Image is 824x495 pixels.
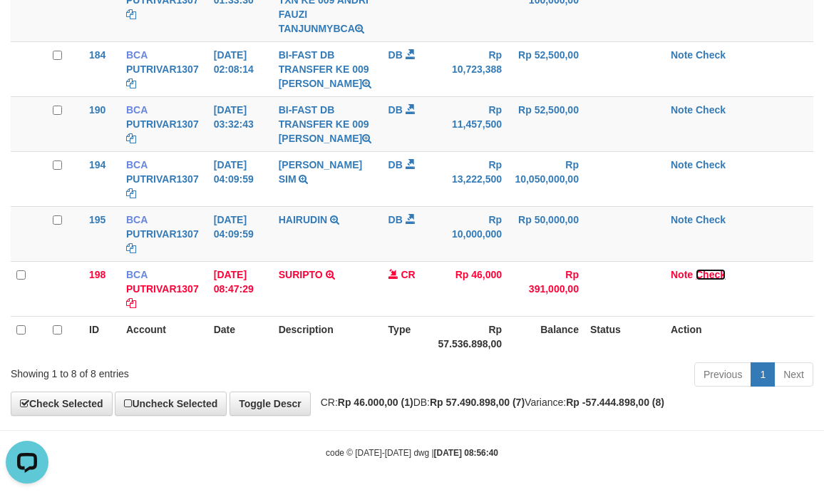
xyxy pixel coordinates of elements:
[208,96,273,151] td: [DATE] 03:32:43
[126,133,136,144] a: Copy PUTRIVAR1307 to clipboard
[126,49,148,61] span: BCA
[126,104,148,116] span: BCA
[665,316,813,357] th: Action
[208,151,273,206] td: [DATE] 04:09:59
[774,362,813,387] a: Next
[433,206,508,261] td: Rp 10,000,000
[89,104,105,116] span: 190
[126,214,148,225] span: BCA
[89,49,105,61] span: 184
[433,41,508,96] td: Rp 10,723,388
[433,151,508,206] td: Rp 13,222,500
[89,269,105,280] span: 198
[433,261,508,316] td: Rp 46,000
[508,96,584,151] td: Rp 52,500,00
[273,316,383,357] th: Description
[584,316,665,357] th: Status
[126,9,136,20] a: Copy PUTRIVAR1307 to clipboard
[508,206,584,261] td: Rp 50,000,00
[314,397,664,408] span: CR: DB: Variance:
[696,214,726,225] a: Check
[694,362,751,387] a: Previous
[126,269,148,280] span: BCA
[126,63,199,75] a: PUTRIVAR1307
[326,448,498,458] small: code © [DATE]-[DATE] dwg |
[115,392,227,416] a: Uncheck Selected
[126,159,148,170] span: BCA
[279,269,323,280] a: SURIPTO
[273,96,383,151] td: BI-FAST DB TRANSFER KE 009 [PERSON_NAME]
[126,243,136,254] a: Copy PUTRIVAR1307 to clipboard
[696,159,726,170] a: Check
[89,159,105,170] span: 194
[89,214,105,225] span: 195
[388,159,403,170] span: DB
[279,159,362,185] a: [PERSON_NAME] SIM
[566,397,664,408] strong: Rp -57.444.898,00 (8)
[126,297,136,309] a: Copy PUTRIVAR1307 to clipboard
[11,392,113,416] a: Check Selected
[388,49,403,61] span: DB
[751,362,775,387] a: 1
[508,41,584,96] td: Rp 52,500,00
[83,316,120,357] th: ID
[508,316,584,357] th: Balance
[508,261,584,316] td: Rp 391,000,00
[338,397,413,408] strong: Rp 46.000,00 (1)
[433,316,508,357] th: Rp 57.536.898,00
[120,316,208,357] th: Account
[279,214,327,225] a: HAIRUDIN
[696,104,726,116] a: Check
[671,269,693,280] a: Note
[208,41,273,96] td: [DATE] 02:08:14
[383,316,433,357] th: Type
[430,397,525,408] strong: Rp 57.490.898,00 (7)
[696,49,726,61] a: Check
[433,96,508,151] td: Rp 11,457,500
[126,228,199,240] a: PUTRIVAR1307
[388,104,403,116] span: DB
[401,269,415,280] span: CR
[671,49,693,61] a: Note
[273,41,383,96] td: BI-FAST DB TRANSFER KE 009 [PERSON_NAME]
[11,361,333,381] div: Showing 1 to 8 of 8 entries
[208,316,273,357] th: Date
[671,104,693,116] a: Note
[696,269,726,280] a: Check
[230,392,311,416] a: Toggle Descr
[208,261,273,316] td: [DATE] 08:47:29
[126,78,136,89] a: Copy PUTRIVAR1307 to clipboard
[434,448,498,458] strong: [DATE] 08:56:40
[126,118,199,130] a: PUTRIVAR1307
[126,188,136,199] a: Copy PUTRIVAR1307 to clipboard
[126,283,199,295] a: PUTRIVAR1307
[671,159,693,170] a: Note
[671,214,693,225] a: Note
[388,214,403,225] span: DB
[208,206,273,261] td: [DATE] 04:09:59
[126,173,199,185] a: PUTRIVAR1307
[508,151,584,206] td: Rp 10,050,000,00
[6,6,48,49] button: Open LiveChat chat widget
